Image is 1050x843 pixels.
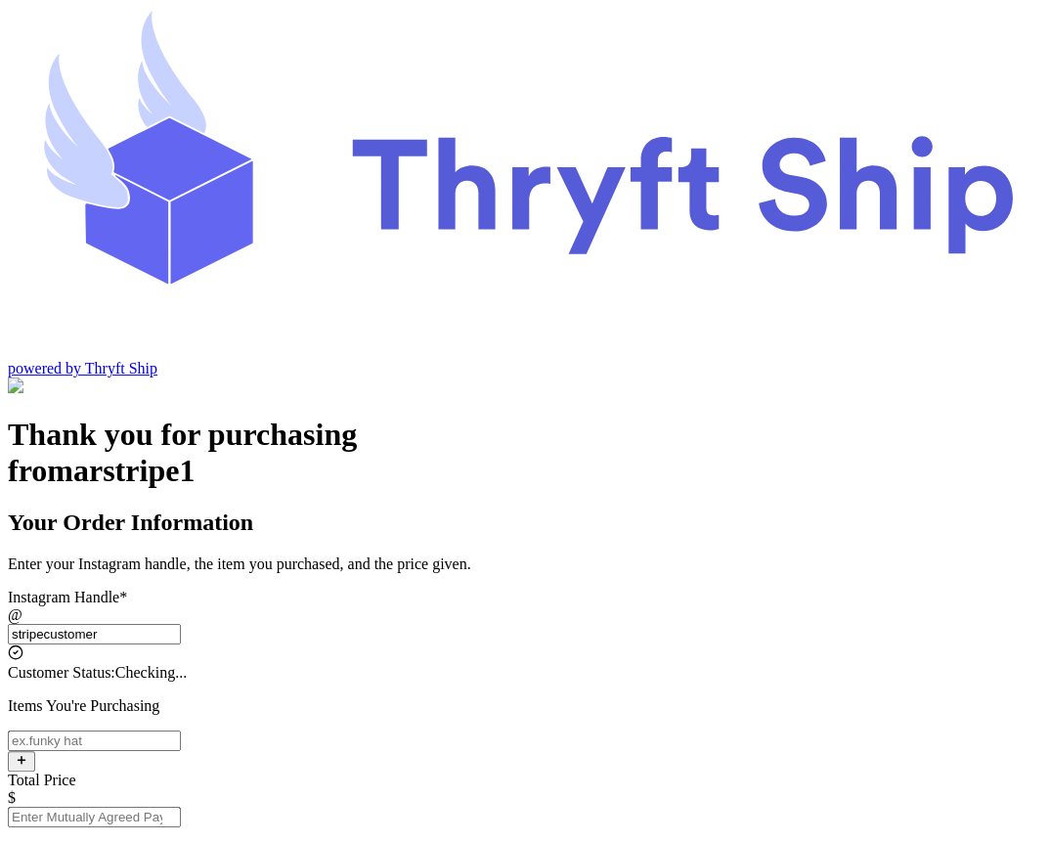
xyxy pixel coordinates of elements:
[8,731,181,751] input: ex.funky hat
[8,772,76,788] label: Total Price
[8,606,1042,624] div: @
[8,664,115,681] span: Customer Status:
[8,697,1042,715] p: Items You're Purchasing
[73,453,195,488] span: arstripe1
[8,807,181,827] input: Enter Mutually Agreed Payment
[8,789,1042,807] div: $
[8,377,202,395] img: Customer Form Background
[115,664,187,681] span: Checking...
[8,360,157,377] a: powered by Thryft Ship
[8,555,1042,573] p: Enter your Instagram handle, the item you purchased, and the price given.
[8,417,1042,489] h1: Thank you for purchasing from
[8,589,127,605] label: Instagram Handle
[8,510,1042,536] h2: Your Order Information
